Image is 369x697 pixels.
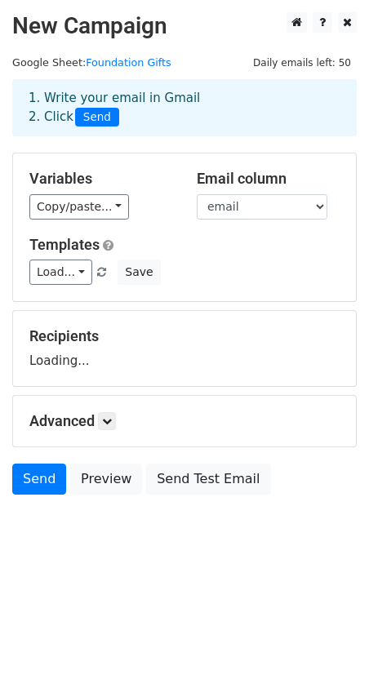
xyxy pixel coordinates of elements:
a: Templates [29,236,100,253]
div: 1. Write your email in Gmail 2. Click [16,89,353,127]
button: Save [118,260,160,285]
a: Send Test Email [146,464,270,495]
small: Google Sheet: [12,56,171,69]
a: Load... [29,260,92,285]
a: Daily emails left: 50 [247,56,357,69]
h2: New Campaign [12,12,357,40]
h5: Recipients [29,327,340,345]
h5: Email column [197,170,340,188]
div: Loading... [29,327,340,370]
h5: Advanced [29,412,340,430]
span: Daily emails left: 50 [247,54,357,72]
h5: Variables [29,170,172,188]
span: Send [75,108,119,127]
a: Foundation Gifts [86,56,171,69]
a: Send [12,464,66,495]
a: Preview [70,464,142,495]
a: Copy/paste... [29,194,129,220]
